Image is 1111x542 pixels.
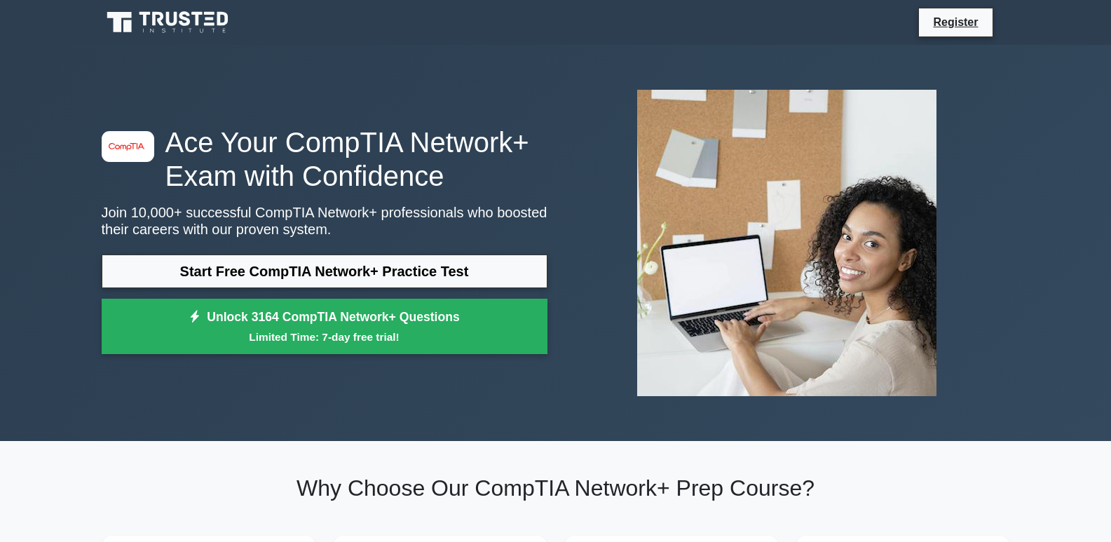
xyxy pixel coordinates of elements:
[102,475,1010,501] h2: Why Choose Our CompTIA Network+ Prep Course?
[925,13,986,31] a: Register
[102,126,547,193] h1: Ace Your CompTIA Network+ Exam with Confidence
[102,299,547,355] a: Unlock 3164 CompTIA Network+ QuestionsLimited Time: 7-day free trial!
[102,255,547,288] a: Start Free CompTIA Network+ Practice Test
[102,204,547,238] p: Join 10,000+ successful CompTIA Network+ professionals who boosted their careers with our proven ...
[119,329,530,345] small: Limited Time: 7-day free trial!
